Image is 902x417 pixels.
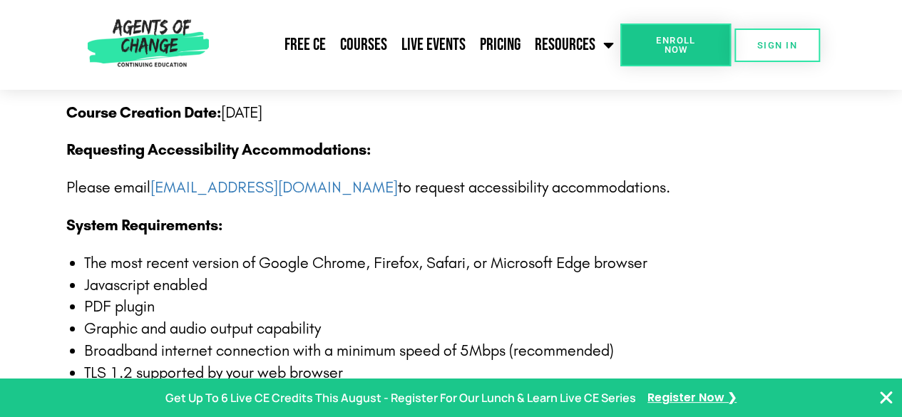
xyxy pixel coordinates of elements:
[66,177,836,199] p: Please email to request accessibility accommodations.
[647,388,737,408] a: Register Now ❯
[84,274,836,297] li: Javascript enabled
[165,388,636,408] p: Get Up To 6 Live CE Credits This August - Register For Our Lunch & Learn Live CE Series
[215,27,620,63] nav: Menu
[620,24,731,66] a: Enroll Now
[878,389,895,406] button: Close Banner
[66,102,836,124] p: [DATE]
[84,318,836,340] li: Graphic and audio output capability
[84,340,836,362] li: Broadband internet connection with a minimum speed of 5Mbps (recommended)
[84,296,836,318] li: PDF plugin
[394,27,473,63] a: Live Events
[150,178,398,197] a: [EMAIL_ADDRESS][DOMAIN_NAME]
[757,41,797,50] span: SIGN IN
[66,140,371,159] b: Requesting Accessibility Accommodations:
[66,103,221,122] b: Course Creation Date:
[84,362,836,384] li: TLS 1.2 supported by your web browser
[734,29,820,62] a: SIGN IN
[528,27,620,63] a: Resources
[84,252,836,274] li: The most recent version of Google Chrome, Firefox, Safari, or Microsoft Edge browser
[333,27,394,63] a: Courses
[643,36,708,54] span: Enroll Now
[277,27,333,63] a: Free CE
[473,27,528,63] a: Pricing
[66,216,222,235] b: System Requirements:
